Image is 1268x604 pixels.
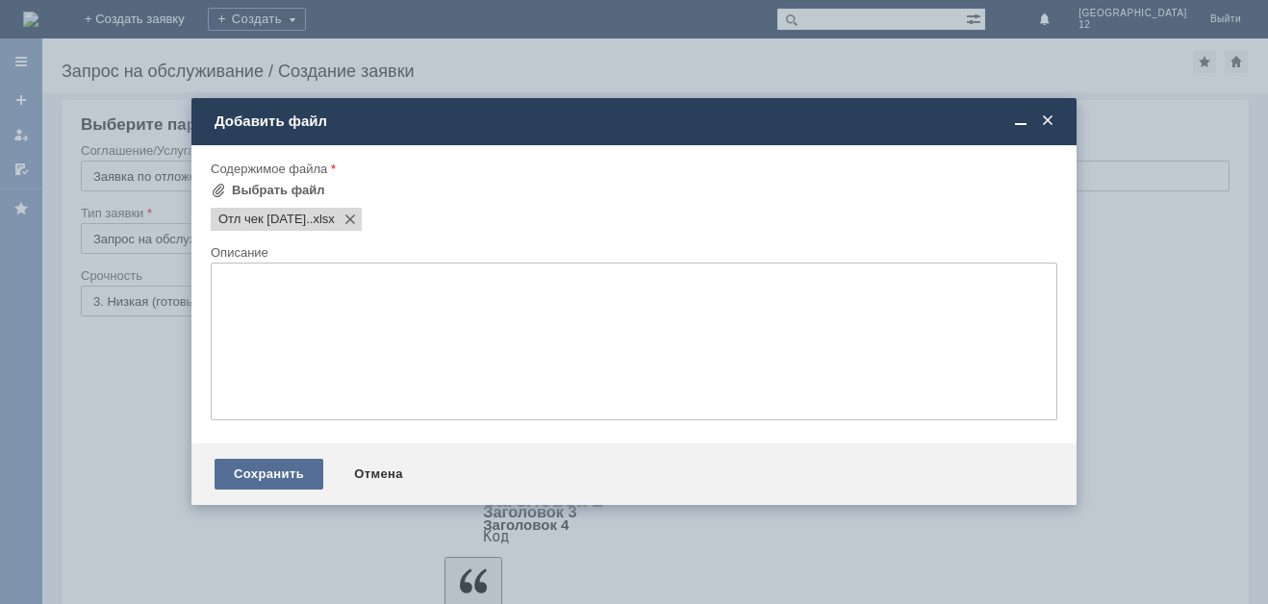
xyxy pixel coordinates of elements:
[211,246,1053,259] div: Описание
[232,183,325,198] div: Выбрать файл
[211,163,1053,175] div: Содержимое файла
[1038,113,1057,130] span: Закрыть
[1011,113,1030,130] span: Свернуть (Ctrl + M)
[310,212,335,227] span: Отл чек 17.09.2025..xlsx
[218,212,310,227] span: Отл чек 17.09.2025..xlsx
[8,8,281,38] div: Прошу удалить отл чек за [DATE]. [PERSON_NAME]
[215,113,1057,130] div: Добавить файл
